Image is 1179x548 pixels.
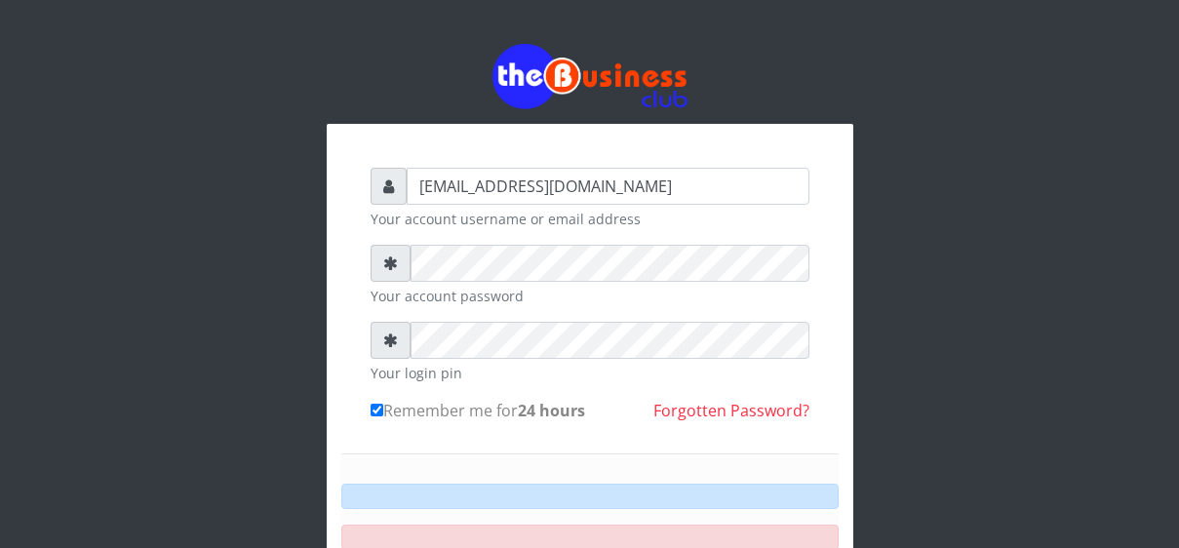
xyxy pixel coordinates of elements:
[371,363,809,383] small: Your login pin
[371,286,809,306] small: Your account password
[518,400,585,421] b: 24 hours
[407,168,809,205] input: Username or email address
[371,399,585,422] label: Remember me for
[653,400,809,421] a: Forgotten Password?
[371,404,383,416] input: Remember me for24 hours
[371,209,809,229] small: Your account username or email address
